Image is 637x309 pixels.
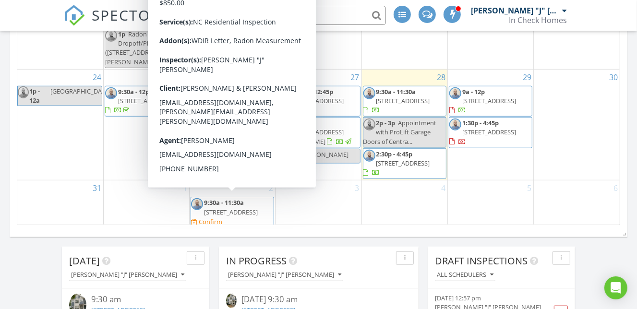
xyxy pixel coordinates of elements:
[534,69,620,180] td: Go to August 30, 2025
[447,69,533,180] td: Go to August 29, 2025
[69,269,186,282] button: [PERSON_NAME] "J" [PERSON_NAME]
[204,198,258,216] a: 9:30a - 11:30a [STREET_ADDRESS]
[190,180,276,270] td: Go to September 2, 2025
[118,96,172,105] span: [STREET_ADDRESS]
[509,15,567,25] div: In Check Homes
[462,96,516,105] span: [STREET_ADDRESS]
[376,119,396,127] span: 2p - 3p
[471,6,560,15] div: [PERSON_NAME] "J" [PERSON_NAME]
[277,150,289,162] img: 2017_headshotjbni.jpg
[363,119,437,145] span: Appointment with ProLift Garage Doors of Centra...
[191,198,203,210] img: 2017_headshotjbni.jpg
[190,69,276,180] td: Go to August 26, 2025
[462,87,485,96] span: 9a - 12p
[277,128,344,145] span: [STREET_ADDRESS][PERSON_NAME]
[363,148,446,179] a: 2:30p - 4:45p [STREET_ADDRESS]
[118,87,149,96] span: 9:30a - 12p
[50,87,111,95] span: [GEOGRAPHIC_DATA]
[376,87,416,96] span: 9:30a - 11:30a
[103,69,189,180] td: Go to August 25, 2025
[64,13,170,33] a: SPECTORA
[604,276,627,299] div: Open Intercom Messenger
[363,86,446,117] a: 9:30a - 11:30a [STREET_ADDRESS]
[191,117,274,148] a: 2p - 4:15p [STREET_ADDRESS]
[435,70,447,85] a: Go to August 28, 2025
[199,218,222,226] div: Confirm
[91,180,103,196] a: Go to August 31, 2025
[449,119,516,145] a: 1:30p - 4:45p [STREET_ADDRESS]
[300,150,349,159] span: [PERSON_NAME]
[105,87,172,114] a: 9:30a - 12p [STREET_ADDRESS]
[228,272,341,278] div: [PERSON_NAME] "J" [PERSON_NAME]
[71,272,184,278] div: [PERSON_NAME] "J" [PERSON_NAME]
[226,294,237,308] img: 9370391%2Fcover_photos%2FxJGZv5we1oWGTHnvByA8%2Fsmall.jpg
[376,159,430,167] span: [STREET_ADDRESS]
[363,87,375,99] img: 2017_headshotjbni.jpg
[376,96,430,105] span: [STREET_ADDRESS]
[607,70,620,85] a: Go to August 30, 2025
[17,180,103,270] td: Go to August 31, 2025
[29,86,49,106] span: 1p - 12a
[277,119,289,131] img: 2017_headshotjbni.jpg
[462,128,516,136] span: [STREET_ADDRESS]
[64,5,85,26] img: The Best Home Inspection Software - Spectora
[105,86,188,117] a: 9:30a - 12p [STREET_ADDRESS]
[525,180,533,196] a: Go to September 5, 2025
[191,87,267,114] a: 9:30a - 12p [STREET_ADDRESS][PERSON_NAME]
[363,150,430,177] a: 2:30p - 4:45p [STREET_ADDRESS]
[612,180,620,196] a: Go to September 6, 2025
[105,30,162,66] span: Radon Dropoff/Pickup ([STREET_ADDRESS][PERSON_NAME])
[437,272,493,278] div: All schedulers
[69,254,100,267] span: [DATE]
[241,294,396,306] div: [DATE] 9:30 am
[191,119,258,145] a: 2p - 4:15p [STREET_ADDRESS]
[204,87,235,96] span: 9:30a - 12p
[449,87,461,99] img: 2017_headshotjbni.jpg
[449,117,532,148] a: 1:30p - 4:45p [STREET_ADDRESS]
[521,70,533,85] a: Go to August 29, 2025
[353,180,361,196] a: Go to September 3, 2025
[263,70,275,85] a: Go to August 26, 2025
[361,180,447,270] td: Go to September 4, 2025
[105,30,117,42] img: 2017_headshotjbni.jpg
[191,86,274,117] a: 9:30a - 12p [STREET_ADDRESS][PERSON_NAME]
[191,217,222,226] a: Confirm
[435,294,546,303] div: [DATE] 12:57 pm
[191,197,274,228] a: 9:30a - 11:30a [STREET_ADDRESS] Confirm
[191,96,258,114] span: [STREET_ADDRESS][PERSON_NAME]
[447,180,533,270] td: Go to September 5, 2025
[449,119,461,131] img: 2017_headshotjbni.jpg
[181,180,189,196] a: Go to September 1, 2025
[276,86,360,117] a: 10:30a - 12:45p [STREET_ADDRESS]
[290,87,333,96] span: 10:30a - 12:45p
[376,150,413,158] span: 2:30p - 4:45p
[92,5,170,25] span: SPECTORA
[276,117,360,148] a: 1p - 3p [STREET_ADDRESS][PERSON_NAME]
[361,69,447,180] td: Go to August 28, 2025
[439,180,447,196] a: Go to September 4, 2025
[290,119,309,127] span: 1p - 3p
[267,180,275,196] a: Go to September 2, 2025
[277,87,289,99] img: 2017_headshotjbni.jpg
[91,70,103,85] a: Go to August 24, 2025
[435,269,495,282] button: All schedulers
[204,128,258,136] span: [STREET_ADDRESS]
[191,119,203,131] img: 2017_headshotjbni.jpg
[462,119,499,127] span: 1:30p - 4:45p
[91,294,191,306] div: 9:30 am
[18,86,29,98] img: 2017_headshotjbni.jpg
[276,180,361,270] td: Go to September 3, 2025
[290,150,297,159] span: 5p
[449,87,516,114] a: 9a - 12p [STREET_ADDRESS]
[435,254,528,267] span: Draft Inspections
[277,119,353,145] a: 1p - 3p [STREET_ADDRESS][PERSON_NAME]
[349,70,361,85] a: Go to August 27, 2025
[103,180,189,270] td: Go to September 1, 2025
[17,69,103,180] td: Go to August 24, 2025
[290,96,344,105] span: [STREET_ADDRESS]
[363,150,375,162] img: 2017_headshotjbni.jpg
[363,119,375,131] img: 2017_headshotjbni.jpg
[226,254,287,267] span: In Progress
[363,87,430,114] a: 9:30a - 11:30a [STREET_ADDRESS]
[191,87,203,99] img: 2017_headshotjbni.jpg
